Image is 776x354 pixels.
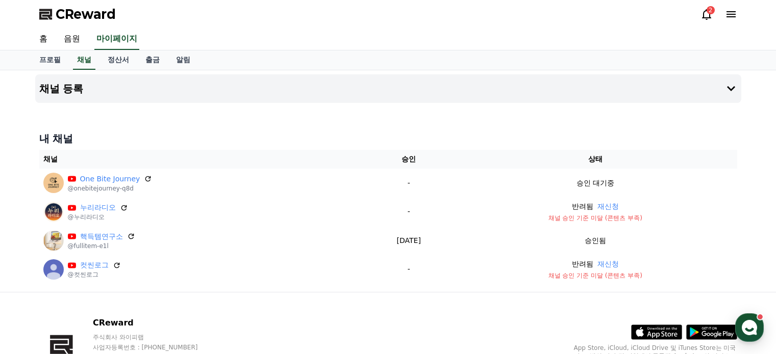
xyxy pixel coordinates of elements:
[39,83,84,94] h4: 채널 등록
[93,333,217,341] p: 주식회사 와이피랩
[56,6,116,22] span: CReward
[43,202,64,222] img: 누리라디오
[80,260,109,270] a: 컷씬로그
[39,131,737,146] h4: 내 채널
[35,74,741,103] button: 채널 등록
[31,29,56,50] a: 홈
[93,317,217,329] p: CReward
[700,8,713,20] a: 2
[597,201,619,212] button: 재신청
[99,50,137,70] a: 정산서
[368,264,449,275] p: -
[94,29,139,50] a: 마이페이지
[458,214,733,222] p: 채널 승인 기준 미달 (콘텐츠 부족)
[68,184,153,193] p: @onebitejourney-q8d
[39,150,364,169] th: 채널
[80,231,123,242] a: 핵득템연구소
[572,201,593,212] p: 반려됨
[597,259,619,269] button: 재신청
[68,213,128,221] p: @누리라디오
[43,259,64,280] img: 컷씬로그
[43,230,64,251] img: 핵득템연구소
[368,178,449,188] p: -
[68,242,135,250] p: @fullitem-e1l
[31,50,69,70] a: 프로필
[168,50,198,70] a: 알림
[137,50,168,70] a: 출금
[585,235,606,246] p: 승인됨
[56,29,88,50] a: 음원
[80,202,116,213] a: 누리라디오
[80,174,140,184] a: One Bite Journey
[364,150,454,169] th: 승인
[458,271,733,280] p: 채널 승인 기준 미달 (콘텐츠 부족)
[368,206,449,217] p: -
[43,173,64,193] img: One Bite Journey
[39,6,116,22] a: CReward
[68,270,121,279] p: @컷씬로그
[73,50,95,70] a: 채널
[93,343,217,351] p: 사업자등록번호 : [PHONE_NUMBER]
[707,6,715,14] div: 2
[368,235,449,246] p: [DATE]
[572,259,593,269] p: 반려됨
[454,150,737,169] th: 상태
[577,178,614,188] p: 승인 대기중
